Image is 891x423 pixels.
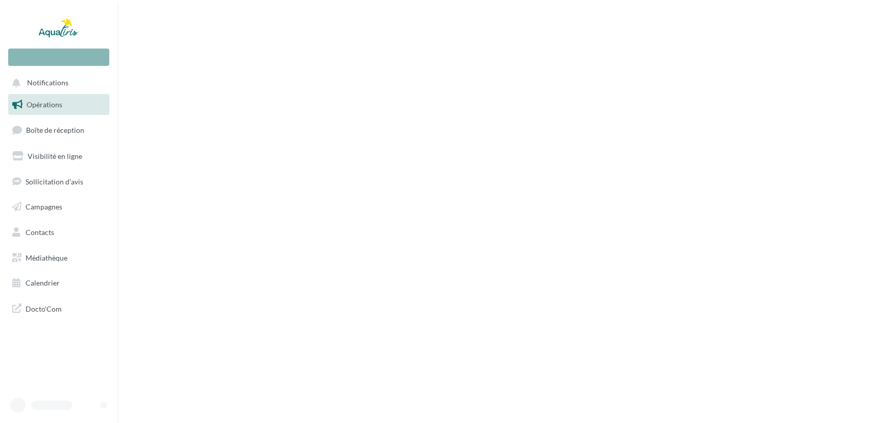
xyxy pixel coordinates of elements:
[6,272,111,294] a: Calendrier
[26,302,62,315] span: Docto'Com
[28,152,82,160] span: Visibilité en ligne
[27,79,68,87] span: Notifications
[6,171,111,193] a: Sollicitation d'avis
[26,253,67,262] span: Médiathèque
[6,146,111,167] a: Visibilité en ligne
[6,196,111,218] a: Campagnes
[6,119,111,141] a: Boîte de réception
[26,202,62,211] span: Campagnes
[6,94,111,115] a: Opérations
[26,126,84,134] span: Boîte de réception
[8,49,109,66] div: Nouvelle campagne
[26,228,54,237] span: Contacts
[27,100,62,109] span: Opérations
[6,222,111,243] a: Contacts
[6,298,111,319] a: Docto'Com
[26,278,60,287] span: Calendrier
[6,247,111,269] a: Médiathèque
[26,177,83,185] span: Sollicitation d'avis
